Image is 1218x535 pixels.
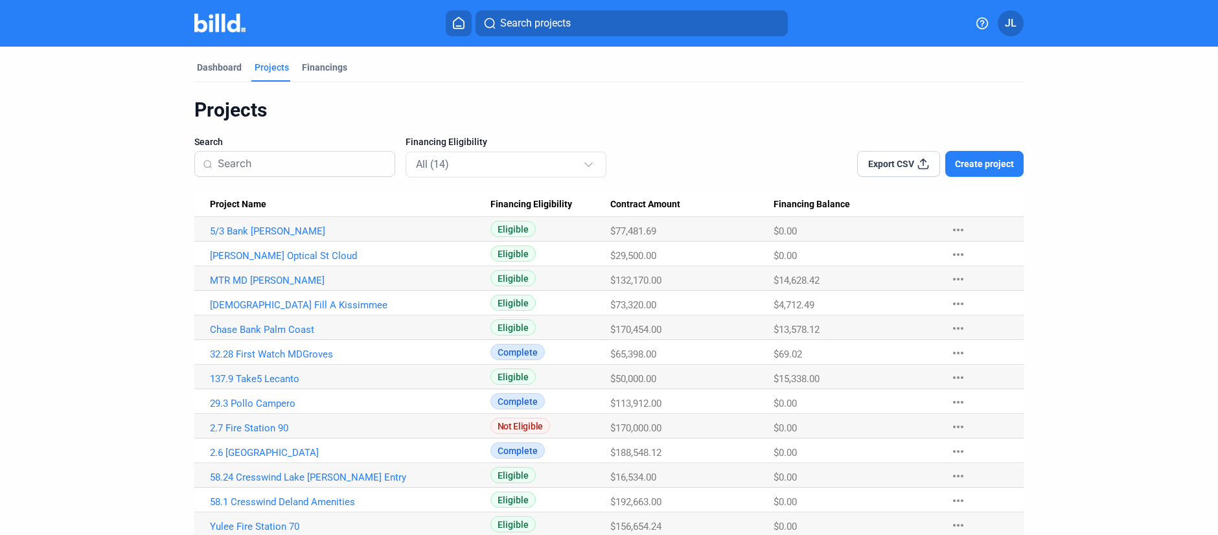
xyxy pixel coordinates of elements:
button: Search projects [476,10,788,36]
span: $170,000.00 [610,422,661,434]
mat-icon: more_horiz [950,394,966,410]
mat-icon: more_horiz [950,247,966,262]
span: $13,578.12 [774,324,820,336]
span: Contract Amount [610,199,680,211]
span: $156,654.24 [610,521,661,532]
span: $0.00 [774,398,797,409]
span: Eligible [490,295,536,311]
button: Export CSV [857,151,940,177]
span: Eligible [490,369,536,385]
span: $188,548.12 [610,447,661,459]
span: $0.00 [774,225,797,237]
a: 2.7 Fire Station 90 [210,422,490,434]
a: [DEMOGRAPHIC_DATA] Fill A Kissimmee [210,299,490,311]
div: Financings [302,61,347,74]
span: JL [1005,16,1017,31]
span: $113,912.00 [610,398,661,409]
span: Create project [955,157,1014,170]
mat-icon: more_horiz [950,468,966,484]
mat-icon: more_horiz [950,419,966,435]
span: $65,398.00 [610,348,656,360]
span: Search projects [500,16,571,31]
span: $29,500.00 [610,250,656,262]
a: [PERSON_NAME] Optical St Cloud [210,250,490,262]
mat-icon: more_horiz [950,222,966,238]
div: Financing Eligibility [490,199,610,211]
a: Yulee Fire Station 70 [210,521,490,532]
span: $0.00 [774,521,797,532]
a: 32.28 First Watch MDGroves [210,348,490,360]
span: Complete [490,344,545,360]
mat-icon: more_horiz [950,296,966,312]
a: 137.9 Take5 Lecanto [210,373,490,385]
button: Create project [945,151,1024,177]
button: JL [998,10,1024,36]
mat-icon: more_horiz [950,271,966,287]
span: Financing Balance [774,199,850,211]
span: Export CSV [868,157,914,170]
span: Eligible [490,467,536,483]
span: Search [194,135,223,148]
a: 2.6 [GEOGRAPHIC_DATA] [210,447,490,459]
span: Eligible [490,492,536,508]
a: 58.1 Cresswind Deland Amenities [210,496,490,508]
mat-icon: more_horiz [950,321,966,336]
span: Eligible [490,221,536,237]
span: $69.02 [774,348,802,360]
mat-icon: more_horiz [950,518,966,533]
span: $15,338.00 [774,373,820,385]
span: $0.00 [774,422,797,434]
div: Projects [194,98,1024,122]
img: Billd Company Logo [194,14,246,32]
div: Financing Balance [774,199,937,211]
span: $50,000.00 [610,373,656,385]
span: $4,712.49 [774,299,814,311]
mat-icon: more_horiz [950,345,966,361]
span: $14,628.42 [774,275,820,286]
span: Complete [490,393,545,409]
a: MTR MD [PERSON_NAME] [210,275,490,286]
a: 58.24 Cresswind Lake [PERSON_NAME] Entry [210,472,490,483]
span: Financing Eligibility [490,199,572,211]
mat-select-trigger: All (14) [416,158,449,170]
span: $0.00 [774,496,797,508]
span: Eligible [490,245,536,262]
a: 29.3 Pollo Campero [210,398,490,409]
span: Complete [490,442,545,459]
span: $170,454.00 [610,324,661,336]
span: $0.00 [774,447,797,459]
mat-icon: more_horiz [950,493,966,508]
span: $16,534.00 [610,472,656,483]
span: Eligible [490,319,536,336]
div: Project Name [210,199,490,211]
span: Project Name [210,199,266,211]
span: $132,170.00 [610,275,661,286]
span: $0.00 [774,250,797,262]
span: Financing Eligibility [406,135,487,148]
a: Chase Bank Palm Coast [210,324,490,336]
span: Eligible [490,516,536,532]
div: Projects [255,61,289,74]
div: Contract Amount [610,199,774,211]
span: Not Eligible [490,418,550,434]
a: 5/3 Bank [PERSON_NAME] [210,225,490,237]
input: Search [218,150,387,177]
mat-icon: more_horiz [950,444,966,459]
div: Dashboard [197,61,242,74]
span: $192,663.00 [610,496,661,508]
mat-icon: more_horiz [950,370,966,385]
span: $77,481.69 [610,225,656,237]
span: $73,320.00 [610,299,656,311]
span: $0.00 [774,472,797,483]
span: Eligible [490,270,536,286]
